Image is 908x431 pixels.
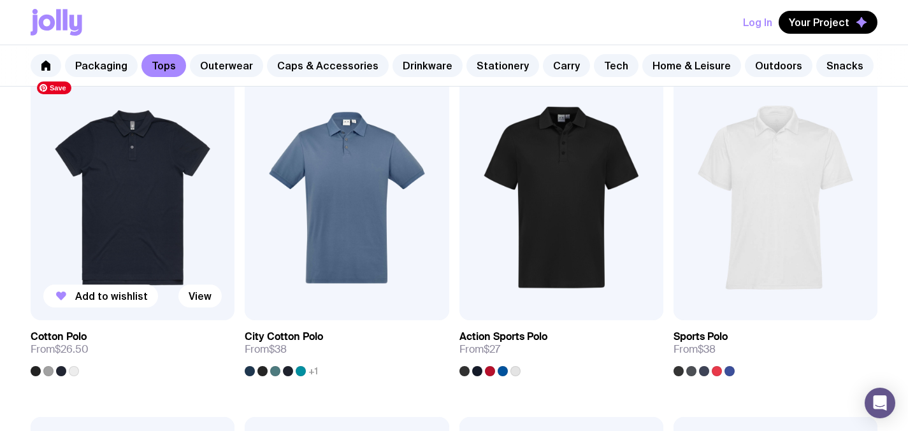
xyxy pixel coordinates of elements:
[43,285,158,307] button: Add to wishlist
[269,343,287,356] span: $38
[308,366,318,376] span: +1
[178,285,222,307] a: View
[245,343,287,356] span: From
[459,320,663,376] a: Action Sports PoloFrom$27
[37,81,71,94] span: Save
[34,74,45,84] img: tab_domain_overview_orange.svg
[674,330,728,343] h3: Sports Polo
[466,54,539,77] a: Stationery
[127,74,137,84] img: tab_keywords_by_traffic_grey.svg
[594,54,638,77] a: Tech
[779,11,877,34] button: Your Project
[245,330,323,343] h3: City Cotton Polo
[20,33,31,43] img: website_grey.svg
[31,330,87,343] h3: Cotton Polo
[865,388,895,418] div: Open Intercom Messenger
[75,290,148,302] span: Add to wishlist
[543,54,590,77] a: Carry
[674,343,716,356] span: From
[190,54,263,77] a: Outerwear
[36,20,62,31] div: v 4.0.25
[267,54,389,77] a: Caps & Accessories
[698,343,716,356] span: $38
[141,54,186,77] a: Tops
[141,75,215,83] div: Keywords by Traffic
[459,343,500,356] span: From
[393,54,463,77] a: Drinkware
[816,54,874,77] a: Snacks
[484,343,500,356] span: $27
[642,54,741,77] a: Home & Leisure
[48,75,114,83] div: Domain Overview
[459,330,547,343] h3: Action Sports Polo
[55,343,89,356] span: $26.50
[745,54,812,77] a: Outdoors
[31,343,89,356] span: From
[789,16,849,29] span: Your Project
[65,54,138,77] a: Packaging
[674,320,877,376] a: Sports PoloFrom$38
[20,20,31,31] img: logo_orange.svg
[245,320,449,376] a: City Cotton PoloFrom$38+1
[33,33,140,43] div: Domain: [DOMAIN_NAME]
[31,320,234,376] a: Cotton PoloFrom$26.50
[743,11,772,34] button: Log In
